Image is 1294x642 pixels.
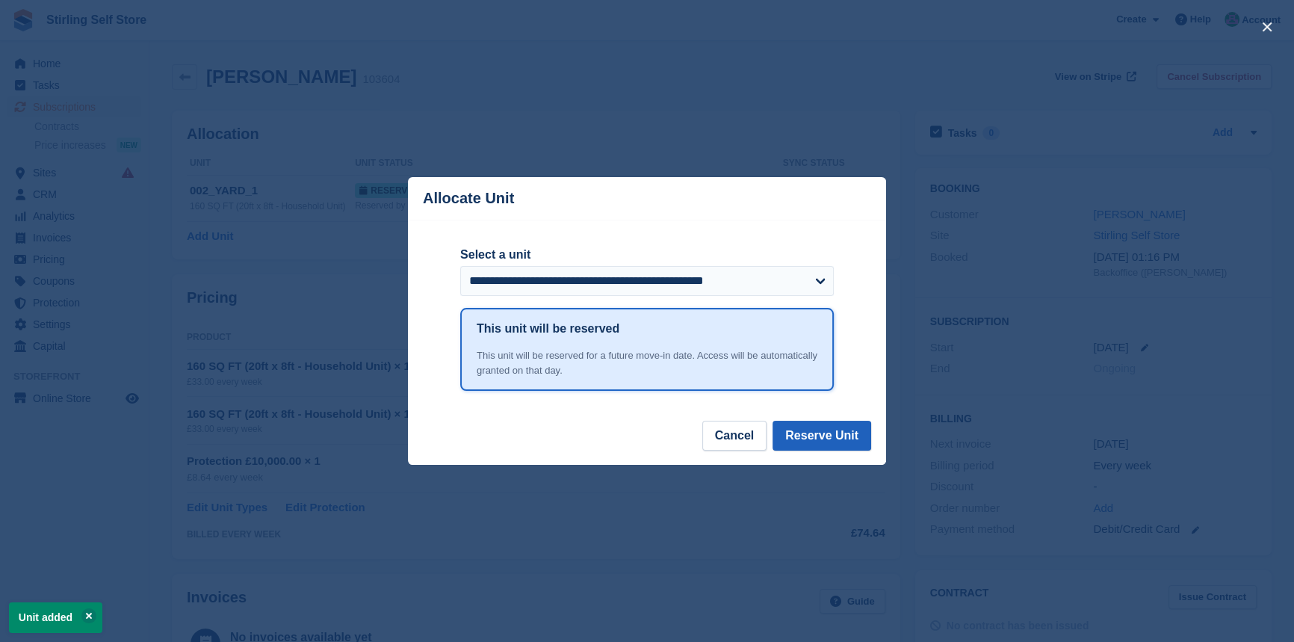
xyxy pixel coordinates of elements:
[773,421,871,451] button: Reserve Unit
[423,190,514,207] p: Allocate Unit
[477,320,619,338] h1: This unit will be reserved
[460,246,834,264] label: Select a unit
[702,421,767,451] button: Cancel
[1255,15,1279,39] button: close
[9,602,102,633] p: Unit added
[477,348,817,377] div: This unit will be reserved for a future move-in date. Access will be automatically granted on tha...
